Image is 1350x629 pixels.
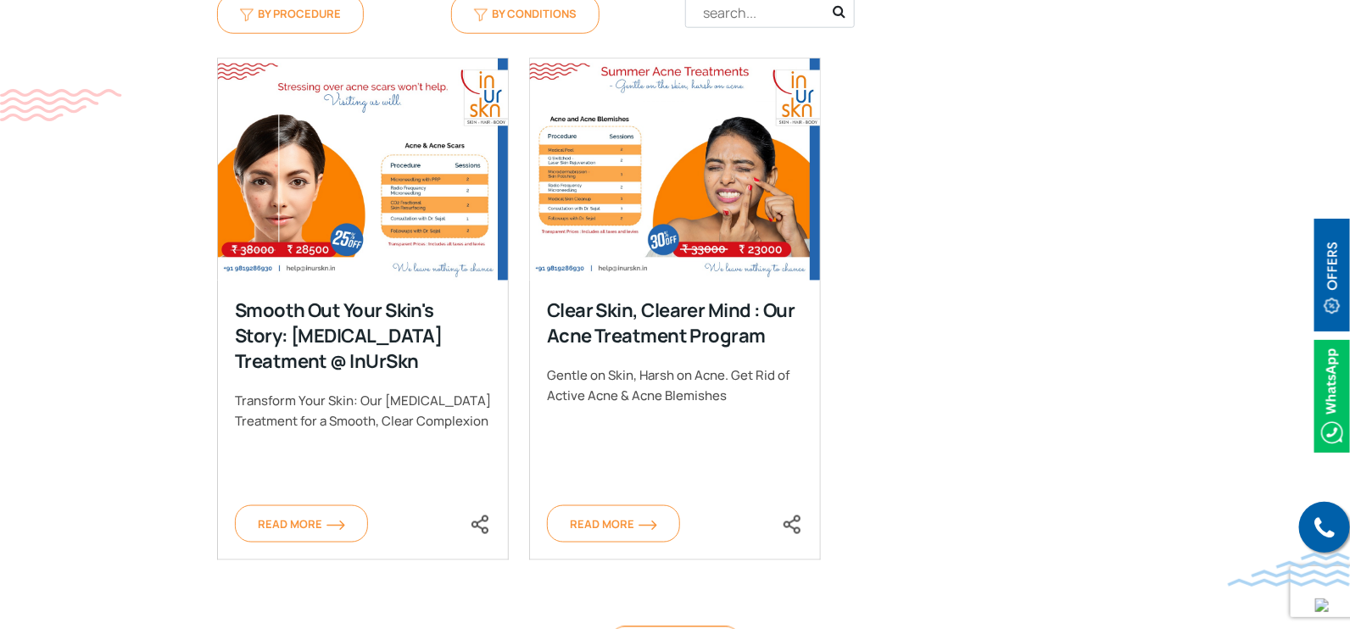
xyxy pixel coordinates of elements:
img: offerBt [1314,219,1350,331]
img: orange-arrow.svg [326,520,345,531]
img: orange-arrow.svg [639,520,657,531]
div: Smooth Out Your Skin's Story: [MEDICAL_DATA] Treatment @ InUrSkn [235,298,489,374]
span: By Procedure [240,6,341,21]
img: filter [474,8,488,22]
a: Whatsappicon [1314,386,1350,404]
a: <div class="socialicons"><span class="close_share"><i class="fa fa-close"></i></span> <a href="ht... [470,514,490,532]
a: Read More [547,505,680,543]
img: Clear-skin-clearer-mind-Acne-Treatments [529,58,821,281]
img: bluewave [1228,553,1350,587]
img: Acne-Scars [217,58,509,281]
div: Gentle on Skin, Harsh on Acne. Get Rid of Active Acne & Acne Blemishes [547,365,803,406]
img: up-blue-arrow.svg [1315,598,1329,612]
div: Transform Your Skin: Our [MEDICAL_DATA] Treatment for a Smooth, Clear Complexion [235,391,491,431]
img: Whatsappicon [1314,340,1350,453]
a: <div class="socialicons"><span class="close_share"><i class="fa fa-close"></i></span> <a href="ht... [782,514,802,532]
span: Read More [258,516,345,532]
div: Clear Skin, Clearer Mind : Our Acne Treatment Program [547,298,801,348]
img: filter [240,8,254,22]
span: Read More [570,516,657,532]
span: By Conditions [474,6,577,21]
a: Read More [235,505,368,543]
